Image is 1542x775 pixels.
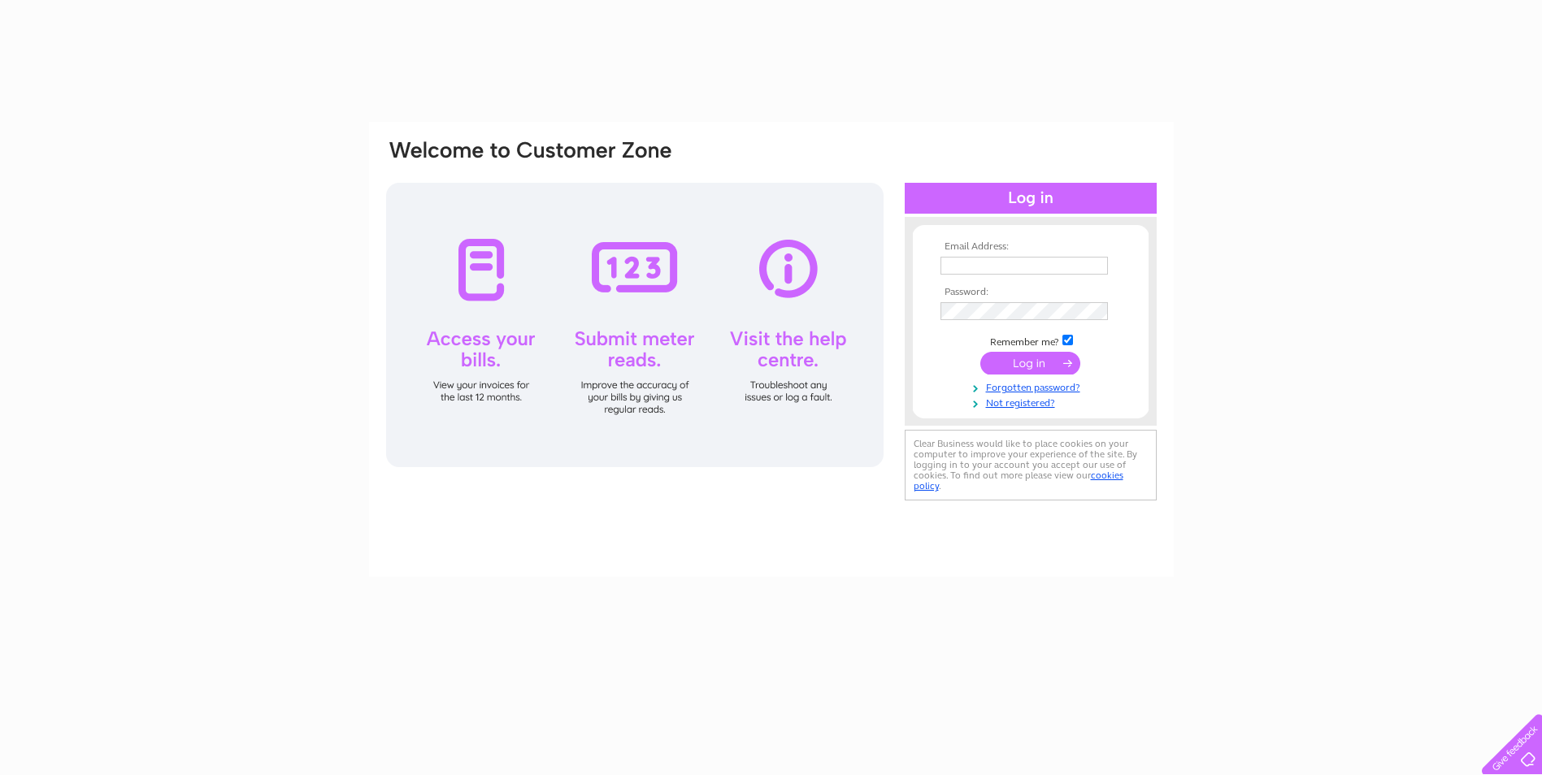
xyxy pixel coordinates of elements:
[914,470,1123,491] a: cookies policy
[940,394,1125,409] a: Not registered?
[940,379,1125,394] a: Forgotten password?
[905,430,1157,500] div: Clear Business would like to place cookies on your computer to improve your experience of the sit...
[980,352,1080,375] input: Submit
[936,241,1125,253] th: Email Address:
[936,287,1125,298] th: Password:
[936,332,1125,349] td: Remember me?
